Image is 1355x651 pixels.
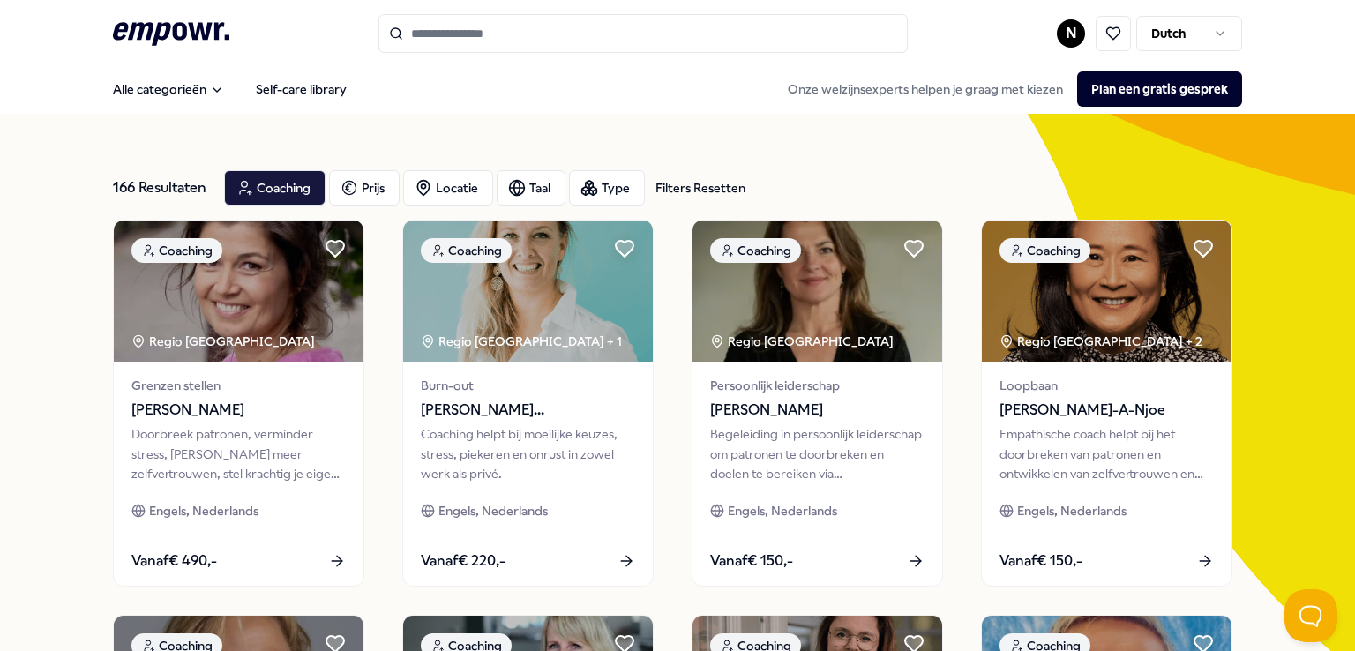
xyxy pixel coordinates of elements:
[131,238,222,263] div: Coaching
[131,376,346,395] span: Grenzen stellen
[497,170,565,206] button: Taal
[438,501,548,520] span: Engels, Nederlands
[655,178,745,198] div: Filters Resetten
[710,550,793,572] span: Vanaf € 150,-
[99,71,361,107] nav: Main
[99,71,238,107] button: Alle categorieën
[421,238,512,263] div: Coaching
[692,221,942,362] img: package image
[113,220,364,587] a: package imageCoachingRegio [GEOGRAPHIC_DATA] Grenzen stellen[PERSON_NAME]Doorbreek patronen, verm...
[1017,501,1127,520] span: Engels, Nederlands
[421,332,622,351] div: Regio [GEOGRAPHIC_DATA] + 1
[982,221,1231,362] img: package image
[224,170,326,206] button: Coaching
[710,376,925,395] span: Persoonlijk leiderschap
[378,14,908,53] input: Search for products, categories or subcategories
[999,424,1214,483] div: Empathische coach helpt bij het doorbreken van patronen en ontwikkelen van zelfvertrouwen en inne...
[149,501,258,520] span: Engels, Nederlands
[329,170,400,206] button: Prijs
[999,550,1082,572] span: Vanaf € 150,-
[403,221,653,362] img: package image
[421,424,635,483] div: Coaching helpt bij moeilijke keuzes, stress, piekeren en onrust in zowel werk als privé.
[999,399,1214,422] span: [PERSON_NAME]-A-Njoe
[774,71,1242,107] div: Onze welzijnsexperts helpen je graag met kiezen
[131,399,346,422] span: [PERSON_NAME]
[403,170,493,206] button: Locatie
[692,220,943,587] a: package imageCoachingRegio [GEOGRAPHIC_DATA] Persoonlijk leiderschap[PERSON_NAME]Begeleiding in p...
[131,550,217,572] span: Vanaf € 490,-
[569,170,645,206] button: Type
[131,332,318,351] div: Regio [GEOGRAPHIC_DATA]
[1077,71,1242,107] button: Plan een gratis gesprek
[710,399,925,422] span: [PERSON_NAME]
[981,220,1232,587] a: package imageCoachingRegio [GEOGRAPHIC_DATA] + 2Loopbaan[PERSON_NAME]-A-NjoeEmpathische coach hel...
[710,238,801,263] div: Coaching
[421,550,505,572] span: Vanaf € 220,-
[421,376,635,395] span: Burn-out
[242,71,361,107] a: Self-care library
[710,332,896,351] div: Regio [GEOGRAPHIC_DATA]
[421,399,635,422] span: [PERSON_NAME][GEOGRAPHIC_DATA]
[113,170,210,206] div: 166 Resultaten
[728,501,837,520] span: Engels, Nederlands
[710,424,925,483] div: Begeleiding in persoonlijk leiderschap om patronen te doorbreken en doelen te bereiken via bewust...
[999,376,1214,395] span: Loopbaan
[1057,19,1085,48] button: N
[999,238,1090,263] div: Coaching
[999,332,1202,351] div: Regio [GEOGRAPHIC_DATA] + 2
[114,221,363,362] img: package image
[1284,589,1337,642] iframe: Help Scout Beacon - Open
[131,424,346,483] div: Doorbreek patronen, verminder stress, [PERSON_NAME] meer zelfvertrouwen, stel krachtig je eigen g...
[402,220,654,587] a: package imageCoachingRegio [GEOGRAPHIC_DATA] + 1Burn-out[PERSON_NAME][GEOGRAPHIC_DATA]Coaching he...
